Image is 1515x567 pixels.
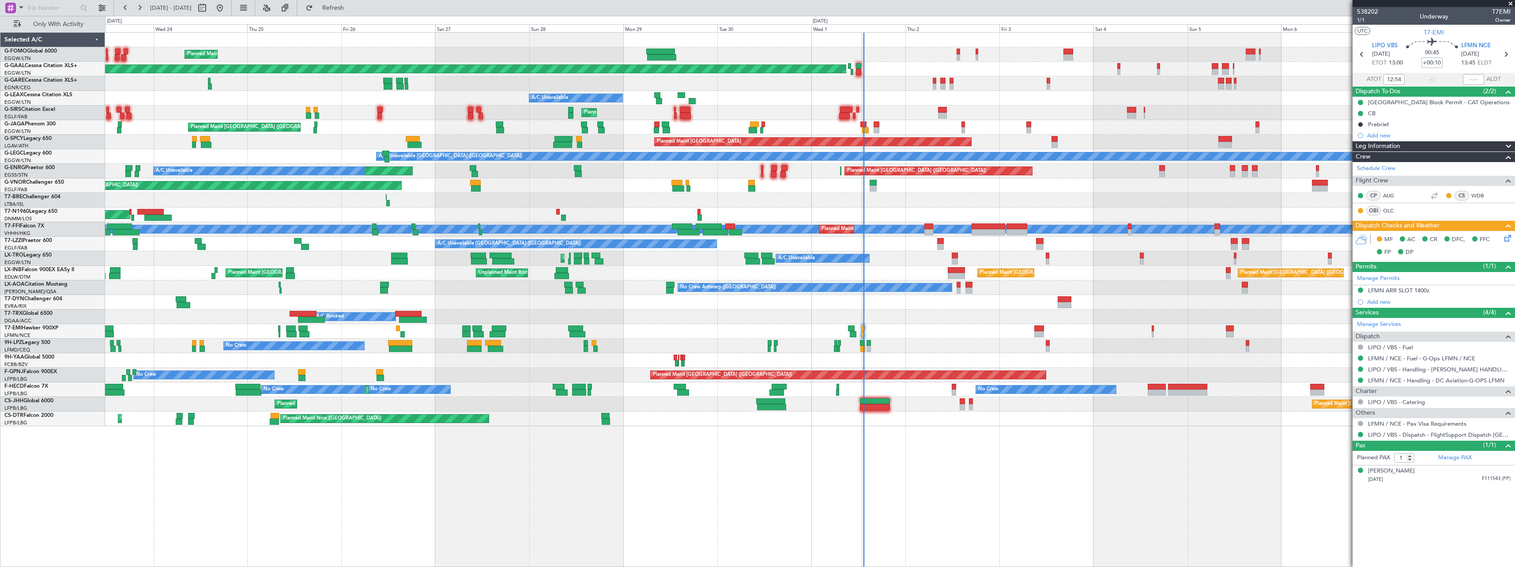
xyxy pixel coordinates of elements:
span: [DATE] [1372,50,1390,59]
div: Planned Maint [GEOGRAPHIC_DATA] ([GEOGRAPHIC_DATA]) [191,121,330,134]
span: 9H-LPZ [4,340,22,345]
div: A/C Unavailable [156,164,192,178]
div: Planned Maint Sofia [121,412,166,425]
div: A/C Unavailable [GEOGRAPHIC_DATA] ([GEOGRAPHIC_DATA]) [379,150,522,163]
div: Fri 26 [341,24,435,32]
a: G-SIRSCitation Excel [4,107,55,112]
a: G-VNORChallenger 650 [4,180,64,185]
span: LX-INB [4,267,22,272]
a: EGGW/LTN [4,55,31,62]
div: Sat 27 [435,24,529,32]
a: OLC [1383,207,1403,215]
span: Dispatch To-Dos [1356,87,1400,97]
a: LX-INBFalcon 900EX EASy II [4,267,74,272]
a: Manage PAX [1438,454,1472,462]
a: T7-DYNChallenger 604 [4,296,62,302]
button: UTC [1355,27,1370,35]
button: Only With Activity [10,17,96,31]
span: AC [1407,235,1415,244]
span: T7-EMI [1424,28,1444,37]
span: 13:00 [1389,59,1403,68]
span: G-SPCY [4,136,23,141]
span: T7-EMI [4,325,22,331]
a: T7-LZZIPraetor 600 [4,238,52,243]
a: T7-N1960Legacy 650 [4,209,57,214]
div: Planned Maint [GEOGRAPHIC_DATA] ([GEOGRAPHIC_DATA]) [1315,397,1454,411]
a: G-ENRGPraetor 600 [4,165,55,170]
span: LFMN NCE [1461,42,1491,50]
span: T7-DYN [4,296,24,302]
span: 9H-YAA [4,355,24,360]
a: EGGW/LTN [4,259,31,266]
a: EGLF/FAB [4,245,27,251]
div: A/C Unavailable [778,252,815,265]
span: [DATE] [1461,50,1479,59]
a: G-GARECessna Citation XLS+ [4,78,77,83]
a: EGGW/LTN [4,128,31,135]
span: (1/1) [1483,261,1496,271]
span: Crew [1356,152,1371,162]
a: LFPB/LBG [4,405,27,412]
a: LX-AOACitation Mustang [4,282,68,287]
div: [PERSON_NAME] [1368,467,1415,476]
span: G-GAAL [4,63,25,68]
div: Unplanned Maint Roma (Ciampino) [479,266,558,280]
span: G-LEGC [4,151,23,156]
div: A/C Unavailable [531,91,568,105]
a: VHHH/HKG [4,230,30,237]
div: Planned Maint [GEOGRAPHIC_DATA] ([GEOGRAPHIC_DATA]) [187,48,326,61]
input: --:-- [1383,74,1405,85]
div: No Crew [136,368,156,382]
span: 538202 [1357,7,1378,16]
span: CS-DTR [4,413,23,418]
span: T7-N1960 [4,209,29,214]
a: T7-EMIHawker 900XP [4,325,58,331]
span: G-GARE [4,78,25,83]
div: CB [1368,110,1376,117]
a: LGAV/ATH [4,143,28,149]
a: EGSS/STN [4,172,28,178]
div: Tue 30 [717,24,811,32]
span: Flight Crew [1356,176,1388,186]
div: Planned Maint [GEOGRAPHIC_DATA] ([GEOGRAPHIC_DATA]) [563,252,702,265]
div: Sat 4 [1093,24,1187,32]
a: EGNR/CEG [4,84,31,91]
div: No Crew Antwerp ([GEOGRAPHIC_DATA]) [680,281,776,294]
div: Tue 23 [60,24,154,32]
span: T7-BRE [4,194,23,200]
a: T7-BREChallenger 604 [4,194,60,200]
a: G-LEGCLegacy 600 [4,151,52,156]
a: LFMN / NCE - Handling - DC Aviation-G-OPS LFMN [1368,377,1504,384]
div: Underway [1420,12,1448,21]
div: OBI [1366,206,1381,215]
a: EGLF/FAB [4,186,27,193]
div: Fri 3 [999,24,1093,32]
span: G-FOMO [4,49,27,54]
a: LFMN / NCE - Fuel - G-Ops LFMN / NCE [1368,355,1475,362]
span: [DATE] - [DATE] [150,4,192,12]
button: Refresh [301,1,354,15]
span: FP [1384,248,1391,257]
span: F-HECD [4,384,24,389]
a: EGLF/FAB [4,113,27,120]
div: Planned Maint [GEOGRAPHIC_DATA] ([GEOGRAPHIC_DATA]) [653,368,792,382]
a: G-SPCYLegacy 650 [4,136,52,141]
span: Charter [1356,386,1377,397]
div: Mon 29 [623,24,717,32]
a: 9H-YAAGlobal 5000 [4,355,54,360]
a: T7-TRXGlobal 6500 [4,311,53,316]
div: Wed 1 [811,24,905,32]
span: ELDT [1477,59,1492,68]
a: LX-TROLegacy 650 [4,253,52,258]
span: Pax [1356,441,1365,451]
a: EGGW/LTN [4,70,31,76]
span: FFC [1480,235,1490,244]
div: Thu 2 [905,24,999,32]
span: Dispatch Checks and Weather [1356,221,1440,231]
span: 13:45 [1461,59,1475,68]
div: [GEOGRAPHIC_DATA] Block Permit - CAT Operations [1368,98,1510,106]
div: Planned Maint [GEOGRAPHIC_DATA] [657,135,741,148]
span: T7-TRX [4,311,23,316]
a: F-GPNJFalcon 900EX [4,369,57,374]
span: MF [1384,235,1393,244]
